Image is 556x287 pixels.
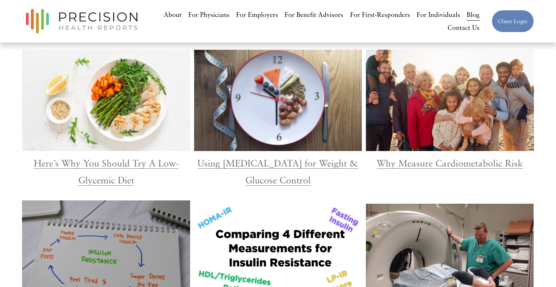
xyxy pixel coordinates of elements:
a: Blog [467,8,480,21]
a: For First-Responders [350,8,410,21]
a: For Employers [236,8,278,21]
iframe: Chat Widget [519,252,556,287]
a: Here’s Why You Should Try A Low-Glycemic Diet [34,158,179,185]
a: Contact Us [448,21,480,35]
a: Client Login [492,10,534,32]
img: Precision Health Reports [22,6,141,37]
a: For Individuals [417,8,460,21]
a: For Physicians [188,8,229,21]
a: Using [MEDICAL_DATA] for Weight & Glucose Control [197,158,358,185]
a: Why Measure Cardiometabolic Risk [377,158,523,169]
a: About [164,8,182,21]
a: For Benefit Advisors [285,8,343,21]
